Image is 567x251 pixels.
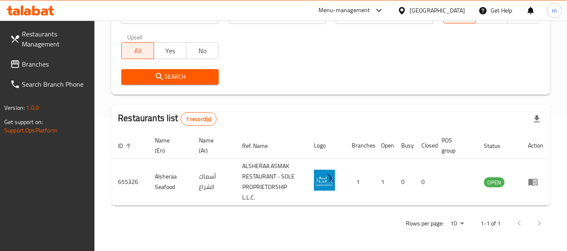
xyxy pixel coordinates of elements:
span: Status [484,141,511,151]
span: 1.0.0 [26,102,39,113]
span: POS group [442,135,467,155]
td: أسماك الشراع [192,158,235,206]
span: 1 record(s) [181,115,217,123]
th: Branches [345,133,374,158]
th: Busy [395,133,415,158]
span: No [190,45,215,57]
td: 0 [415,158,435,206]
th: Action [521,133,550,158]
button: Yes [154,42,186,59]
span: Name (En) [155,135,182,155]
button: Search [121,69,218,85]
p: Rows per page: [406,218,444,229]
div: Total records count [180,112,217,126]
span: Name (Ar) [199,135,225,155]
span: TMP [511,9,537,21]
a: Search Branch Phone [3,74,95,94]
h2: Restaurants list [118,112,217,126]
td: 655326 [111,158,148,206]
img: Alsheraa Seafood [314,170,335,191]
div: Menu-management [319,5,370,16]
td: ALSHERAA ASMAK RESTAURANT - SOLE PROPRIETORSHIP L.L.C. [235,158,307,206]
span: Branches [22,59,88,69]
a: Support.OpsPlatform [4,125,57,136]
a: Restaurants Management [3,24,95,54]
div: Rows per page: [447,217,467,230]
table: enhanced table [111,133,550,206]
th: Open [374,133,395,158]
span: OPEN [484,178,504,187]
span: Get support on: [4,116,43,127]
p: 1-1 of 1 [481,218,501,229]
span: Search Branch Phone [22,79,88,89]
span: m [552,6,557,15]
span: TGO [479,9,504,21]
span: Version: [4,102,25,113]
span: Search [128,72,212,82]
span: Yes [157,45,183,57]
div: Export file [527,109,547,129]
div: Menu [528,177,543,187]
a: Branches [3,54,95,74]
button: No [186,42,219,59]
span: Ref. Name [242,141,279,151]
div: [GEOGRAPHIC_DATA] [410,6,465,15]
td: 1 [374,158,395,206]
button: All [121,42,154,59]
th: Closed [415,133,435,158]
span: All [447,9,473,21]
td: 0 [395,158,415,206]
span: All [125,45,151,57]
td: 1 [345,158,374,206]
td: Alsheraa Seafood [148,158,192,206]
th: Logo [307,133,345,158]
span: ID [118,141,134,151]
label: Upsell [127,34,143,40]
span: Restaurants Management [22,29,88,49]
